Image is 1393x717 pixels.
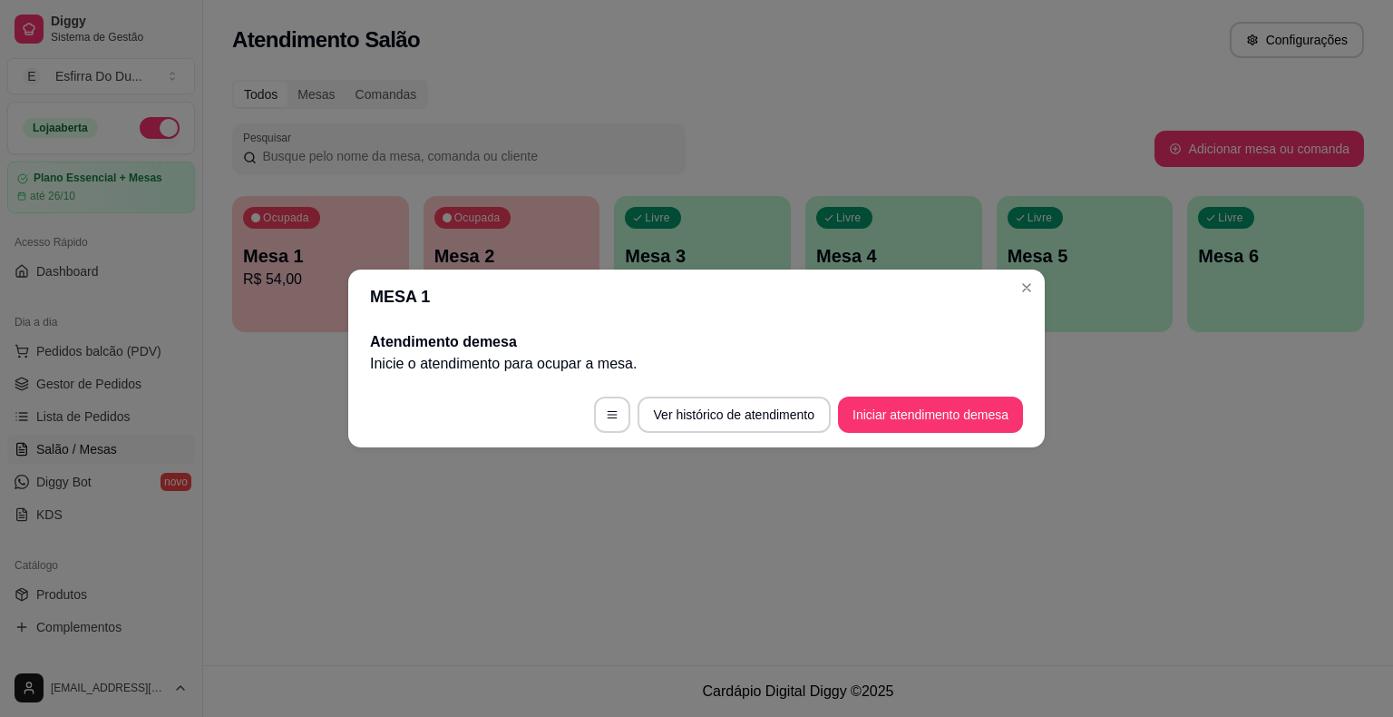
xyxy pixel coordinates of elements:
p: Inicie o atendimento para ocupar a mesa . [370,353,1023,375]
header: MESA 1 [348,270,1045,324]
button: Iniciar atendimento demesa [838,397,1023,433]
button: Ver histórico de atendimento [638,397,831,433]
button: Close [1012,273,1041,302]
h2: Atendimento de mesa [370,331,1023,353]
